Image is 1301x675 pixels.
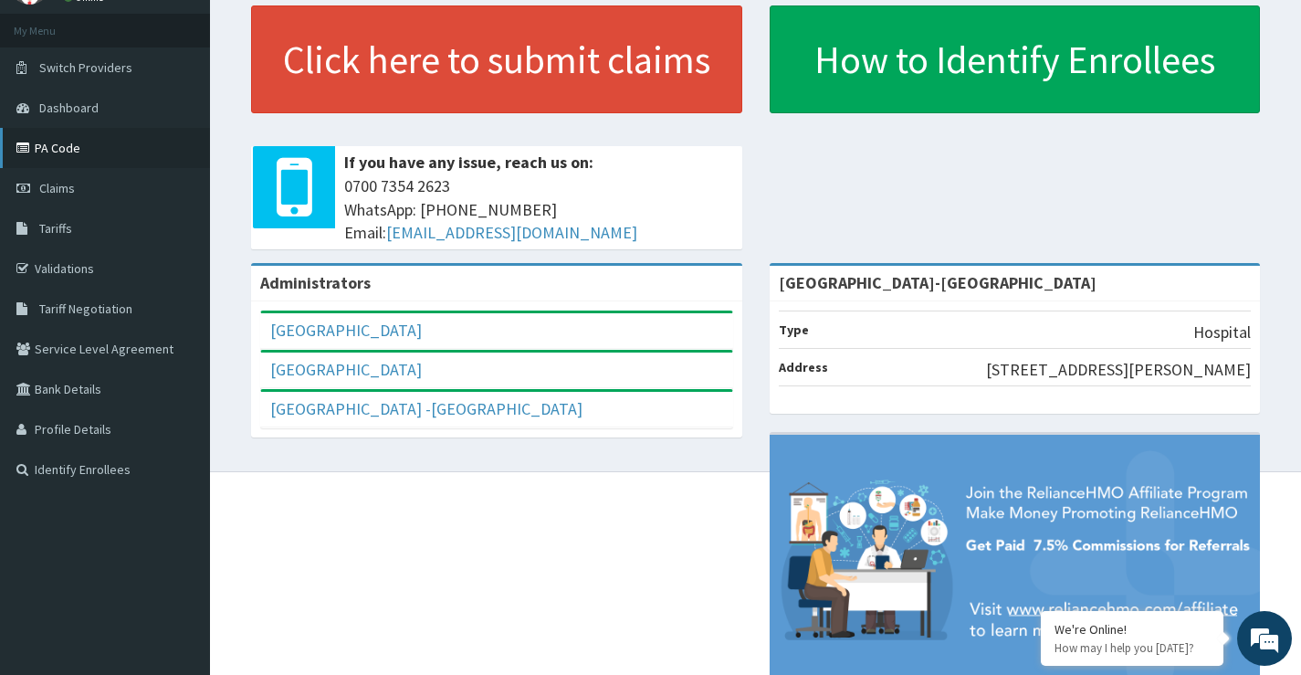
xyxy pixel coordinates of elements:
span: Dashboard [39,100,99,116]
b: Type [779,322,809,338]
b: Address [779,359,828,375]
span: Tariff Negotiation [39,301,132,317]
b: Administrators [260,272,371,293]
div: We're Online! [1054,621,1210,638]
span: Claims [39,180,75,196]
span: Tariffs [39,220,72,237]
div: Chat with us now [95,102,307,126]
textarea: Type your message and hit 'Enter' [9,467,348,531]
p: [STREET_ADDRESS][PERSON_NAME] [986,358,1251,382]
a: Click here to submit claims [251,5,742,113]
a: [EMAIL_ADDRESS][DOMAIN_NAME] [386,222,637,243]
b: If you have any issue, reach us on: [344,152,593,173]
span: We're online! [106,214,252,398]
img: d_794563401_company_1708531726252_794563401 [34,91,74,137]
a: [GEOGRAPHIC_DATA] [270,320,422,341]
p: Hospital [1193,321,1251,344]
span: 0700 7354 2623 WhatsApp: [PHONE_NUMBER] Email: [344,174,733,245]
a: [GEOGRAPHIC_DATA] [270,359,422,380]
strong: [GEOGRAPHIC_DATA]-[GEOGRAPHIC_DATA] [779,272,1096,293]
p: How may I help you today? [1054,640,1210,656]
span: Switch Providers [39,59,132,76]
a: [GEOGRAPHIC_DATA] -[GEOGRAPHIC_DATA] [270,398,582,419]
a: How to Identify Enrollees [770,5,1261,113]
div: Minimize live chat window [299,9,343,53]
